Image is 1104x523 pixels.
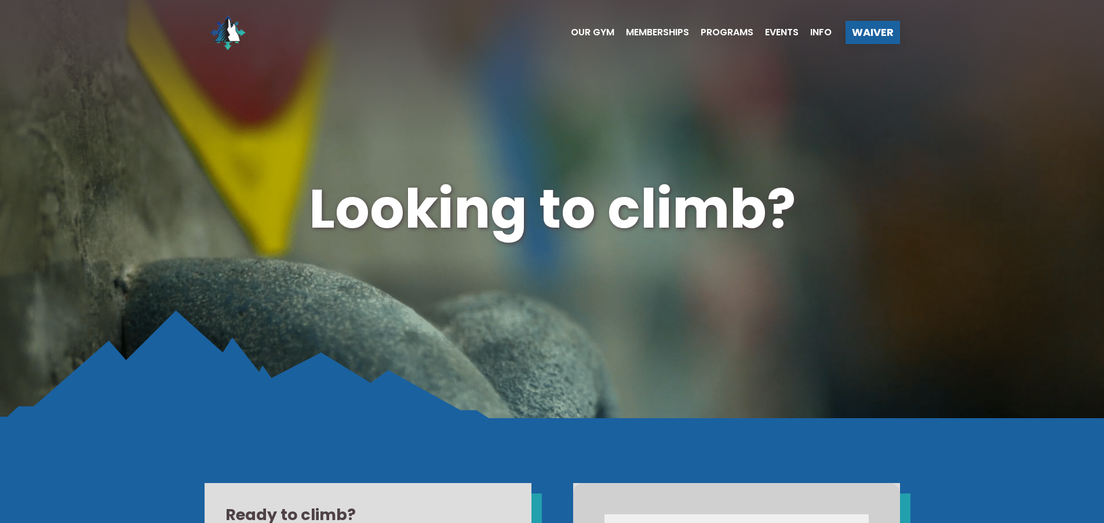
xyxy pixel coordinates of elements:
[571,28,614,37] span: Our Gym
[810,28,832,37] span: Info
[614,28,689,37] a: Memberships
[689,28,753,37] a: Programs
[626,28,689,37] span: Memberships
[701,28,753,37] span: Programs
[753,28,799,37] a: Events
[799,28,832,37] a: Info
[765,28,799,37] span: Events
[852,27,894,38] span: Waiver
[846,21,900,44] a: Waiver
[559,28,614,37] a: Our Gym
[205,9,251,56] img: North Wall Logo
[205,171,900,247] h1: Looking to climb?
